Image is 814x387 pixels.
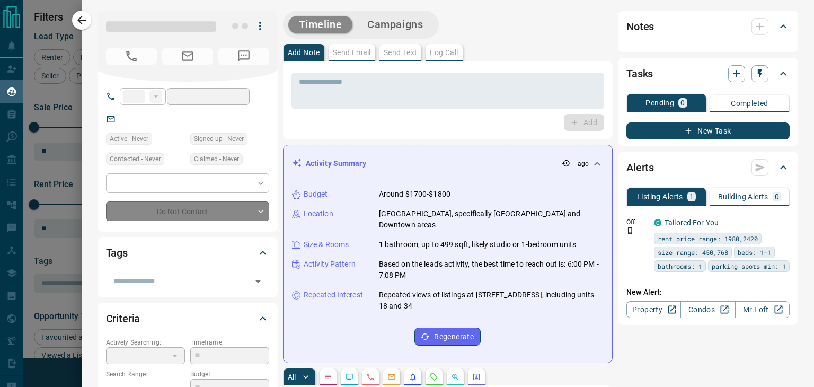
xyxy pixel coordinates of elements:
svg: Listing Alerts [409,373,417,381]
p: 1 [689,193,694,200]
div: Tasks [626,61,790,86]
p: Add Note [288,49,320,56]
svg: Push Notification Only [626,227,634,234]
p: Activity Pattern [304,259,356,270]
button: Timeline [288,16,353,33]
h2: Notes [626,18,654,35]
p: Completed [731,100,768,107]
p: Repeated Interest [304,289,363,301]
h2: Tags [106,244,128,261]
p: -- ago [572,159,589,169]
h2: Tasks [626,65,653,82]
a: Tailored For You [665,218,719,227]
p: Off [626,217,648,227]
div: condos.ca [654,219,661,226]
svg: Lead Browsing Activity [345,373,353,381]
span: Contacted - Never [110,154,161,164]
p: Actively Searching: [106,338,185,347]
span: beds: 1-1 [738,247,771,258]
a: -- [123,115,127,123]
a: Mr.Loft [735,301,790,318]
div: Alerts [626,155,790,180]
svg: Notes [324,373,332,381]
p: Activity Summary [306,158,366,169]
span: Active - Never [110,134,148,144]
h2: Alerts [626,159,654,176]
p: [GEOGRAPHIC_DATA], specifically [GEOGRAPHIC_DATA] and Downtown areas [379,208,604,231]
p: 0 [680,99,685,107]
p: All [288,373,296,381]
div: Activity Summary-- ago [292,154,604,173]
p: Listing Alerts [637,193,683,200]
p: Size & Rooms [304,239,349,250]
p: Budget [304,189,328,200]
span: parking spots min: 1 [712,261,786,271]
svg: Calls [366,373,375,381]
svg: Agent Actions [472,373,481,381]
p: Timeframe: [190,338,269,347]
p: 1 bathroom, up to 499 sqft, likely studio or 1-bedroom units [379,239,577,250]
div: Notes [626,14,790,39]
a: Property [626,301,681,318]
span: size range: 450,768 [658,247,728,258]
p: Building Alerts [718,193,768,200]
p: Budget: [190,370,269,379]
p: 0 [775,193,779,200]
button: New Task [626,122,790,139]
a: Condos [680,301,735,318]
button: Campaigns [357,16,433,33]
p: Around $1700-$1800 [379,189,450,200]
svg: Opportunities [451,373,459,381]
span: Claimed - Never [194,154,239,164]
span: bathrooms: 1 [658,261,702,271]
svg: Emails [387,373,396,381]
svg: Requests [430,373,438,381]
p: New Alert: [626,287,790,298]
button: Open [251,274,266,289]
span: No Email [162,48,213,65]
span: rent price range: 1980,2420 [658,233,758,244]
p: Repeated views of listings at [STREET_ADDRESS], including units 18 and 34 [379,289,604,312]
span: No Number [218,48,269,65]
div: Criteria [106,306,269,331]
div: Tags [106,240,269,266]
p: Search Range: [106,370,185,379]
span: No Number [106,48,157,65]
p: Based on the lead's activity, the best time to reach out is: 6:00 PM - 7:08 PM [379,259,604,281]
h2: Criteria [106,310,140,327]
div: Do Not Contact [106,201,269,221]
p: Location [304,208,333,219]
p: Pending [645,99,674,107]
span: Signed up - Never [194,134,244,144]
button: Regenerate [414,328,481,346]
